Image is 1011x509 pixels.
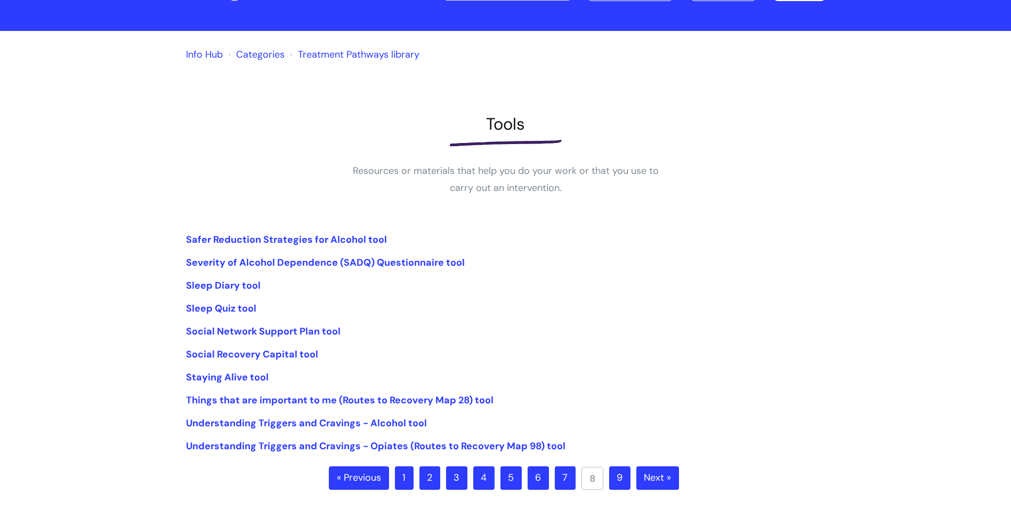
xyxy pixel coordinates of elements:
[186,233,387,246] a: Safer Reduction Strategies for Alcohol tool
[555,466,576,490] a: 7
[186,417,427,430] a: Understanding Triggers and Cravings - Alcohol tool
[186,114,826,134] h1: Tools
[636,466,679,490] a: Next »
[298,48,419,61] a: Treatment Pathways library
[419,466,440,490] a: 2
[287,46,419,63] li: Treatment Pathways library
[186,279,261,292] a: Sleep Diary tool
[186,325,341,338] a: Social Network Support Plan tool
[236,48,285,61] a: Categories
[225,46,285,63] li: Solution home
[346,162,666,197] p: Resources or materials that help you do your work or that you use to carry out an intervention.
[528,466,549,490] a: 6
[581,467,603,490] a: 8
[186,302,256,315] a: Sleep Quiz tool
[186,48,223,61] a: Info Hub
[329,466,389,490] a: « Previous
[186,440,565,452] a: Understanding Triggers and Cravings - Opiates (Routes to Recovery Map 98) tool
[186,394,494,407] a: Things that are important to me (Routes to Recovery Map 28) tool
[446,466,467,490] a: 3
[395,466,414,490] a: 1
[609,466,630,490] a: 9
[186,256,465,269] a: Severity of Alcohol Dependence (SADQ) Questionnaire tool
[500,466,522,490] a: 5
[186,348,318,361] a: Social Recovery Capital tool
[473,466,495,490] a: 4
[186,371,269,384] a: Staying Alive tool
